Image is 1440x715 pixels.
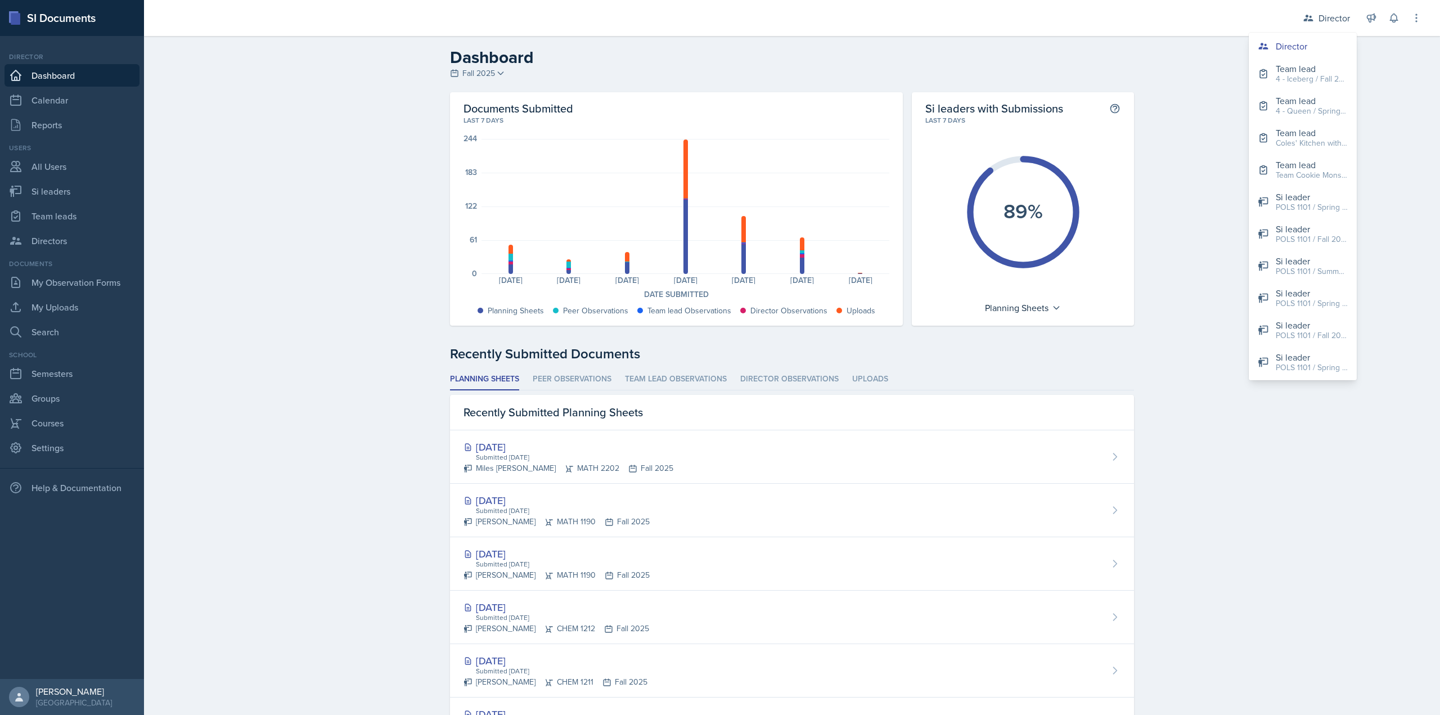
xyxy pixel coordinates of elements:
[1276,266,1348,277] div: POLS 1101 / Summer 2022
[1003,196,1043,226] text: 89%
[4,114,139,136] a: Reports
[450,644,1134,698] a: [DATE] Submitted [DATE] [PERSON_NAME]CHEM 1211Fall 2025
[1249,154,1357,186] button: Team lead Team Cookie Monster - BLUE / Spring 2024
[4,296,139,318] a: My Uploads
[1276,350,1348,364] div: Si leader
[1249,218,1357,250] button: Si leader POLS 1101 / Fall 2023
[1276,254,1348,268] div: Si leader
[481,276,540,284] div: [DATE]
[598,276,656,284] div: [DATE]
[450,344,1134,364] div: Recently Submitted Documents
[463,462,673,474] div: Miles [PERSON_NAME] MATH 2202 Fall 2025
[1276,362,1348,374] div: POLS 1101 / Spring 2024
[1249,250,1357,282] button: Si leader POLS 1101 / Summer 2022
[450,484,1134,537] a: [DATE] Submitted [DATE] [PERSON_NAME]MATH 1190Fall 2025
[852,368,888,390] li: Uploads
[1276,330,1348,341] div: POLS 1101 / Fall 2022
[463,623,649,635] div: [PERSON_NAME] CHEM 1212 Fall 2025
[4,437,139,459] a: Settings
[4,205,139,227] a: Team leads
[475,559,650,569] div: Submitted [DATE]
[4,89,139,111] a: Calendar
[1276,73,1348,85] div: 4 - Iceberg / Fall 2022
[463,546,650,561] div: [DATE]
[847,305,875,317] div: Uploads
[1249,35,1357,57] button: Director
[1318,11,1350,25] div: Director
[1276,233,1348,245] div: POLS 1101 / Fall 2023
[1276,105,1348,117] div: 4 - Queen / Spring 2023
[463,101,889,115] h2: Documents Submitted
[4,321,139,343] a: Search
[462,68,495,79] span: Fall 2025
[625,368,727,390] li: Team lead Observations
[1276,222,1348,236] div: Si leader
[475,452,673,462] div: Submitted [DATE]
[715,276,773,284] div: [DATE]
[4,143,139,153] div: Users
[450,591,1134,644] a: [DATE] Submitted [DATE] [PERSON_NAME]CHEM 1212Fall 2025
[540,276,598,284] div: [DATE]
[925,115,1120,125] div: Last 7 days
[1276,137,1348,149] div: Coles' Kitchen with [PERSON_NAME] / Fall 2023
[465,202,477,210] div: 122
[488,305,544,317] div: Planning Sheets
[925,101,1063,115] h2: Si leaders with Submissions
[1276,126,1348,140] div: Team lead
[1276,62,1348,75] div: Team lead
[1276,190,1348,204] div: Si leader
[979,299,1066,317] div: Planning Sheets
[1249,314,1357,346] button: Si leader POLS 1101 / Fall 2022
[4,230,139,252] a: Directors
[463,493,650,508] div: [DATE]
[656,276,715,284] div: [DATE]
[463,439,673,455] div: [DATE]
[463,600,649,615] div: [DATE]
[740,368,839,390] li: Director Observations
[773,276,831,284] div: [DATE]
[750,305,827,317] div: Director Observations
[533,368,611,390] li: Peer Observations
[1276,286,1348,300] div: Si leader
[1249,282,1357,314] button: Si leader POLS 1101 / Spring 2023
[470,236,477,244] div: 61
[465,168,477,176] div: 183
[450,395,1134,430] div: Recently Submitted Planning Sheets
[1276,201,1348,213] div: POLS 1101 / Spring 2022
[1276,318,1348,332] div: Si leader
[472,269,477,277] div: 0
[463,289,889,300] div: Date Submitted
[36,686,112,697] div: [PERSON_NAME]
[450,47,1134,68] h2: Dashboard
[463,676,647,688] div: [PERSON_NAME] CHEM 1211 Fall 2025
[450,537,1134,591] a: [DATE] Submitted [DATE] [PERSON_NAME]MATH 1190Fall 2025
[4,412,139,434] a: Courses
[1276,169,1348,181] div: Team Cookie Monster - BLUE / Spring 2024
[475,613,649,623] div: Submitted [DATE]
[4,52,139,62] div: Director
[1249,89,1357,122] button: Team lead 4 - Queen / Spring 2023
[463,569,650,581] div: [PERSON_NAME] MATH 1190 Fall 2025
[563,305,628,317] div: Peer Observations
[4,362,139,385] a: Semesters
[1276,94,1348,107] div: Team lead
[4,350,139,360] div: School
[1276,39,1307,53] div: Director
[36,697,112,708] div: [GEOGRAPHIC_DATA]
[1249,122,1357,154] button: Team lead Coles' Kitchen with [PERSON_NAME] / Fall 2023
[4,259,139,269] div: Documents
[463,134,477,142] div: 244
[475,506,650,516] div: Submitted [DATE]
[450,368,519,390] li: Planning Sheets
[450,430,1134,484] a: [DATE] Submitted [DATE] Miles [PERSON_NAME]MATH 2202Fall 2025
[4,180,139,203] a: Si leaders
[475,666,647,676] div: Submitted [DATE]
[4,387,139,410] a: Groups
[1249,346,1357,378] button: Si leader POLS 1101 / Spring 2024
[4,271,139,294] a: My Observation Forms
[1276,158,1348,172] div: Team lead
[1249,57,1357,89] button: Team lead 4 - Iceberg / Fall 2022
[831,276,890,284] div: [DATE]
[1276,298,1348,309] div: POLS 1101 / Spring 2023
[4,476,139,499] div: Help & Documentation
